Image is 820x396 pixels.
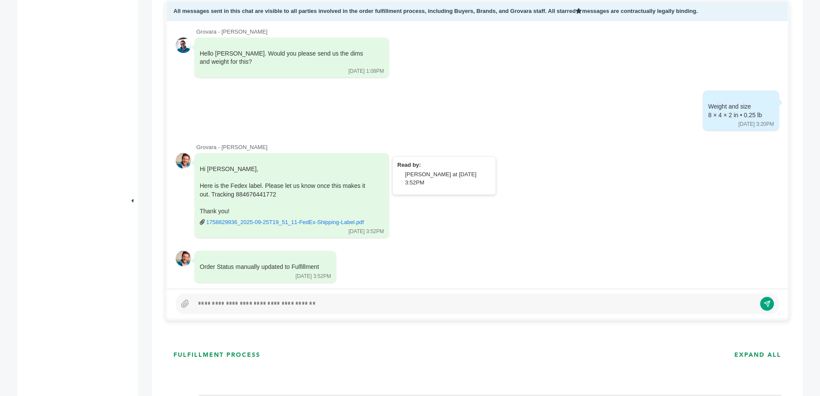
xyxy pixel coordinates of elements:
strong: Read by: [397,162,421,168]
div: [DATE] 3:20PM [739,121,774,128]
h3: FULFILLMENT PROCESS [173,351,260,359]
div: Hi [PERSON_NAME], [200,165,372,227]
h3: EXPAND ALL [734,351,781,359]
div: Here is the Fedex label. Please let us know once this makes it out. Tracking 884676441772 [200,182,372,199]
div: Order Status manually updated to Fulfillment [200,263,319,271]
div: [DATE] 3:52PM [296,273,331,280]
div: Hello [PERSON_NAME]. Would you please send us the dims and weight for this? [200,50,372,66]
div: All messages sent in this chat are visible to all parties involved in the order fulfillment proce... [167,2,788,21]
div: Weight and size 8 × 4 × 2 in • 0.25 lb [708,103,762,119]
div: [DATE] 3:52PM [349,228,384,235]
div: Grovara - [PERSON_NAME] [196,28,779,36]
a: 1758829936_2025-09-25T19_51_11-FedEx-Shipping-Label.pdf [206,218,364,226]
div: Thank you! [200,207,372,216]
div: [PERSON_NAME] at [DATE] 3:52PM [405,171,491,186]
div: [DATE] 1:08PM [349,68,384,75]
div: Grovara - [PERSON_NAME] [196,143,779,151]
